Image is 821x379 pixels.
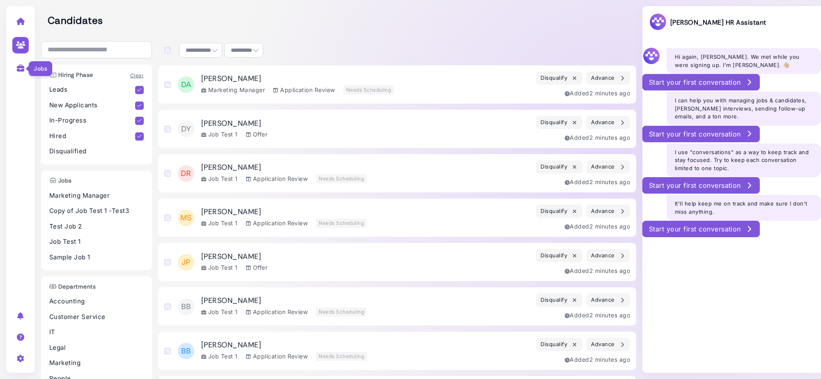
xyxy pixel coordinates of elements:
[201,174,238,183] div: Job Test 1
[540,296,578,305] div: Disqualify
[201,74,394,83] h3: [PERSON_NAME]
[201,352,238,361] div: Job Test 1
[589,90,630,97] time: Aug 19, 2025
[316,307,367,317] div: Needs Scheduling
[586,160,630,173] button: Advance
[565,178,630,186] div: Added
[540,163,578,171] div: Disqualify
[316,352,367,361] div: Needs Scheduling
[45,72,97,79] h3: Hiring Phase
[246,307,308,316] div: Application Review
[316,219,367,228] div: Needs Scheduling
[540,340,578,349] div: Disqualify
[49,147,144,156] p: Disqualified
[586,249,630,262] button: Advance
[201,219,238,227] div: Job Test 1
[536,249,582,262] button: Disqualify
[49,297,144,306] p: Accounting
[540,207,578,216] div: Disqualify
[540,74,578,83] div: Disqualify
[201,307,238,316] div: Job Test 1
[316,174,367,183] div: Needs Scheduling
[565,355,630,364] div: Added
[589,223,630,230] time: Aug 19, 2025
[49,358,144,368] p: Marketing
[649,13,766,32] h3: [PERSON_NAME] HR Assistant
[246,352,308,361] div: Application Review
[649,180,753,190] div: Start your first conversation
[591,207,626,216] div: Advance
[8,57,34,79] a: Jobs
[201,341,367,350] h3: [PERSON_NAME]
[178,298,194,315] span: BB
[178,343,194,359] span: BB
[565,222,630,231] div: Added
[536,293,582,307] button: Disqualify
[536,205,582,218] button: Disqualify
[178,76,194,93] span: DA
[45,177,76,184] h3: Jobs
[49,101,135,110] p: New Applicants
[49,328,144,337] p: IT
[667,48,821,74] div: Hi again, [PERSON_NAME]. We met while you were signing up. I'm [PERSON_NAME]. 👋🏼
[591,118,626,127] div: Advance
[201,163,367,172] h3: [PERSON_NAME]
[649,224,753,234] div: Start your first conversation
[45,283,100,290] h3: Departments
[642,74,760,90] button: Start your first conversation
[49,222,144,231] p: Test Job 2
[246,263,267,272] div: Offer
[49,343,144,353] p: Legal
[343,86,394,95] div: Needs Scheduling
[591,74,626,83] div: Advance
[591,163,626,171] div: Advance
[178,121,194,137] span: DY
[201,119,267,128] h3: [PERSON_NAME]
[536,116,582,129] button: Disqualify
[536,72,582,85] button: Disqualify
[178,210,194,226] span: MS
[49,206,144,216] p: Copy of Job Test 1 -Test3
[536,160,582,173] button: Disqualify
[130,72,144,79] a: Clear
[586,205,630,218] button: Advance
[201,252,267,261] h3: [PERSON_NAME]
[667,195,821,221] div: It'll help keep me on track and make sure I don't miss anything.
[49,191,144,201] p: Marketing Manager
[246,219,308,227] div: Application Review
[201,130,238,139] div: Job Test 1
[586,116,630,129] button: Advance
[642,221,760,237] button: Start your first conversation
[586,338,630,351] button: Advance
[649,129,753,139] div: Start your first conversation
[201,296,367,305] h3: [PERSON_NAME]
[49,312,144,322] p: Customer Service
[586,72,630,85] button: Advance
[586,293,630,307] button: Advance
[536,338,582,351] button: Disqualify
[540,118,578,127] div: Disqualify
[589,356,630,363] time: Aug 19, 2025
[565,89,630,97] div: Added
[49,116,135,125] p: In-Progress
[273,86,335,94] div: Application Review
[246,130,267,139] div: Offer
[589,267,630,274] time: Aug 19, 2025
[667,92,821,126] div: I can help you with managing jobs & candidates, [PERSON_NAME] interviews, sending follow-up email...
[201,263,238,272] div: Job Test 1
[642,177,760,194] button: Start your first conversation
[649,77,753,87] div: Start your first conversation
[589,312,630,319] time: Aug 19, 2025
[48,15,636,27] h2: Candidates
[667,143,821,178] div: I use "conversations" as a way to keep track and stay focused. Try to keep each conversation limi...
[246,174,308,183] div: Application Review
[591,252,626,260] div: Advance
[49,85,135,95] p: Leads
[28,61,53,76] div: Jobs
[540,252,578,260] div: Disqualify
[201,86,265,94] div: Marketing Manager
[589,178,630,185] time: Aug 19, 2025
[565,266,630,275] div: Added
[49,132,135,141] p: Hired
[178,165,194,182] span: DR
